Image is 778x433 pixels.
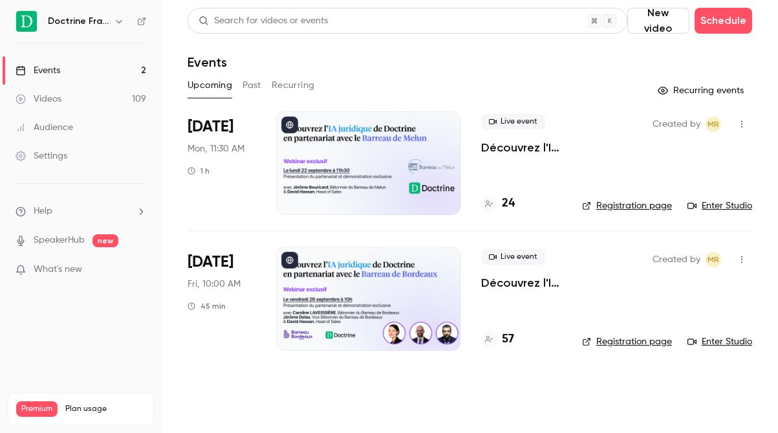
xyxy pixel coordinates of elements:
a: 24 [481,195,515,212]
h4: 24 [502,195,515,212]
span: MR [708,117,719,132]
span: Live event [481,114,545,129]
div: Events [16,64,60,77]
a: 57 [481,331,514,348]
h1: Events [188,54,227,70]
button: Recurring [272,75,315,96]
div: Settings [16,150,67,162]
div: Sep 22 Mon, 11:30 AM (Europe/Paris) [188,111,255,215]
span: Help [34,205,52,218]
button: Upcoming [188,75,232,96]
span: Live event [481,249,545,265]
span: Mon, 11:30 AM [188,142,244,155]
div: Sep 26 Fri, 10:00 AM (Europe/Paris) [188,247,255,350]
a: Découvrez l'IA juridique de Doctrine en partenariat avec le Barreau de Melun [481,140,561,155]
div: 1 h [188,166,210,176]
a: Enter Studio [687,199,752,212]
span: Fri, 10:00 AM [188,278,241,291]
a: Registration page [582,199,672,212]
span: What's new [34,263,82,276]
div: Search for videos or events [199,14,328,28]
span: Created by [653,117,700,132]
img: Doctrine France [16,11,37,32]
span: Created by [653,252,700,267]
div: Videos [16,93,61,105]
button: Recurring events [652,80,752,101]
span: [DATE] [188,117,233,137]
span: Plan usage [65,404,146,414]
span: Marguerite Rubin de Cervens [706,252,721,267]
li: help-dropdown-opener [16,205,146,218]
a: Enter Studio [687,335,752,348]
button: Schedule [695,8,752,34]
a: SpeakerHub [34,234,85,247]
h6: Doctrine France [48,15,109,28]
span: MR [708,252,719,267]
h4: 57 [502,331,514,348]
span: Premium [16,401,58,417]
span: [DATE] [188,252,233,272]
button: New video [627,8,689,34]
div: 45 min [188,301,226,311]
iframe: Noticeable Trigger [131,264,146,276]
a: Découvrez l'IA juridique de Doctrine en partenariat avec le Barreau de Bordeaux [481,275,561,291]
button: Past [243,75,261,96]
a: Registration page [582,335,672,348]
div: Audience [16,121,73,134]
span: Marguerite Rubin de Cervens [706,117,721,132]
span: new [92,234,118,247]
